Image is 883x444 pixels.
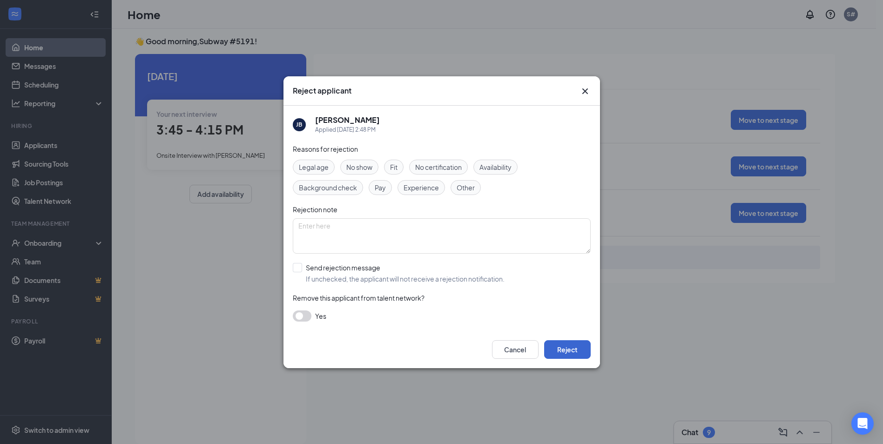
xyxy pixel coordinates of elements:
[315,115,380,125] h5: [PERSON_NAME]
[293,145,358,153] span: Reasons for rejection
[479,162,512,172] span: Availability
[299,182,357,193] span: Background check
[299,162,329,172] span: Legal age
[492,340,539,359] button: Cancel
[544,340,591,359] button: Reject
[293,86,351,96] h3: Reject applicant
[404,182,439,193] span: Experience
[580,86,591,97] svg: Cross
[390,162,398,172] span: Fit
[457,182,475,193] span: Other
[851,412,874,435] div: Open Intercom Messenger
[293,294,425,302] span: Remove this applicant from talent network?
[346,162,372,172] span: No show
[293,205,337,214] span: Rejection note
[315,125,380,135] div: Applied [DATE] 2:48 PM
[375,182,386,193] span: Pay
[580,86,591,97] button: Close
[315,310,326,322] span: Yes
[296,121,302,128] div: JB
[415,162,462,172] span: No certification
